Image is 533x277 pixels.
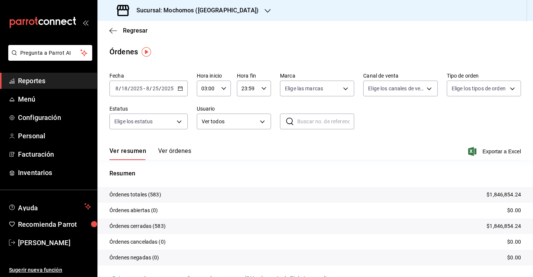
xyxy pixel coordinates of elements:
[297,114,354,129] input: Buscar no. de referencia
[18,94,91,104] span: Menú
[109,191,161,199] p: Órdenes totales (583)
[109,147,146,160] button: Ver resumen
[123,27,148,34] span: Regresar
[18,149,91,159] span: Facturación
[109,238,166,246] p: Órdenes canceladas (0)
[197,106,271,111] label: Usuario
[144,85,145,91] span: -
[109,222,166,230] p: Órdenes cerradas (583)
[109,207,158,214] p: Órdenes abiertas (0)
[161,85,174,91] input: ----
[109,27,148,34] button: Regresar
[18,131,91,141] span: Personal
[109,254,159,262] p: Órdenes negadas (0)
[150,85,152,91] span: /
[237,73,271,78] label: Hora fin
[18,76,91,86] span: Reportes
[18,168,91,178] span: Inventarios
[447,73,521,78] label: Tipo de orden
[142,47,151,57] img: Tooltip marker
[18,202,81,211] span: Ayuda
[18,219,91,229] span: Recomienda Parrot
[109,73,188,78] label: Fecha
[152,85,159,91] input: --
[109,169,521,178] p: Resumen
[121,85,128,91] input: --
[470,147,521,156] button: Exportar a Excel
[18,112,91,123] span: Configuración
[158,147,191,160] button: Ver órdenes
[487,191,521,199] p: $1,846,854.24
[5,54,92,62] a: Pregunta a Parrot AI
[130,6,259,15] h3: Sucursal: Mochomos ([GEOGRAPHIC_DATA])
[280,73,354,78] label: Marca
[114,118,153,125] span: Elige los estatus
[507,207,521,214] p: $0.00
[202,118,257,126] span: Ver todos
[507,238,521,246] p: $0.00
[197,73,231,78] label: Hora inicio
[452,85,506,92] span: Elige los tipos de orden
[159,85,161,91] span: /
[115,85,119,91] input: --
[9,266,91,274] span: Sugerir nueva función
[128,85,130,91] span: /
[507,254,521,262] p: $0.00
[18,238,91,248] span: [PERSON_NAME]
[109,46,138,57] div: Órdenes
[8,45,92,61] button: Pregunta a Parrot AI
[82,19,88,25] button: open_drawer_menu
[109,147,191,160] div: navigation tabs
[20,49,81,57] span: Pregunta a Parrot AI
[146,85,150,91] input: --
[109,106,188,111] label: Estatus
[119,85,121,91] span: /
[487,222,521,230] p: $1,846,854.24
[368,85,424,92] span: Elige los canales de venta
[285,85,323,92] span: Elige las marcas
[130,85,143,91] input: ----
[363,73,437,78] label: Canal de venta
